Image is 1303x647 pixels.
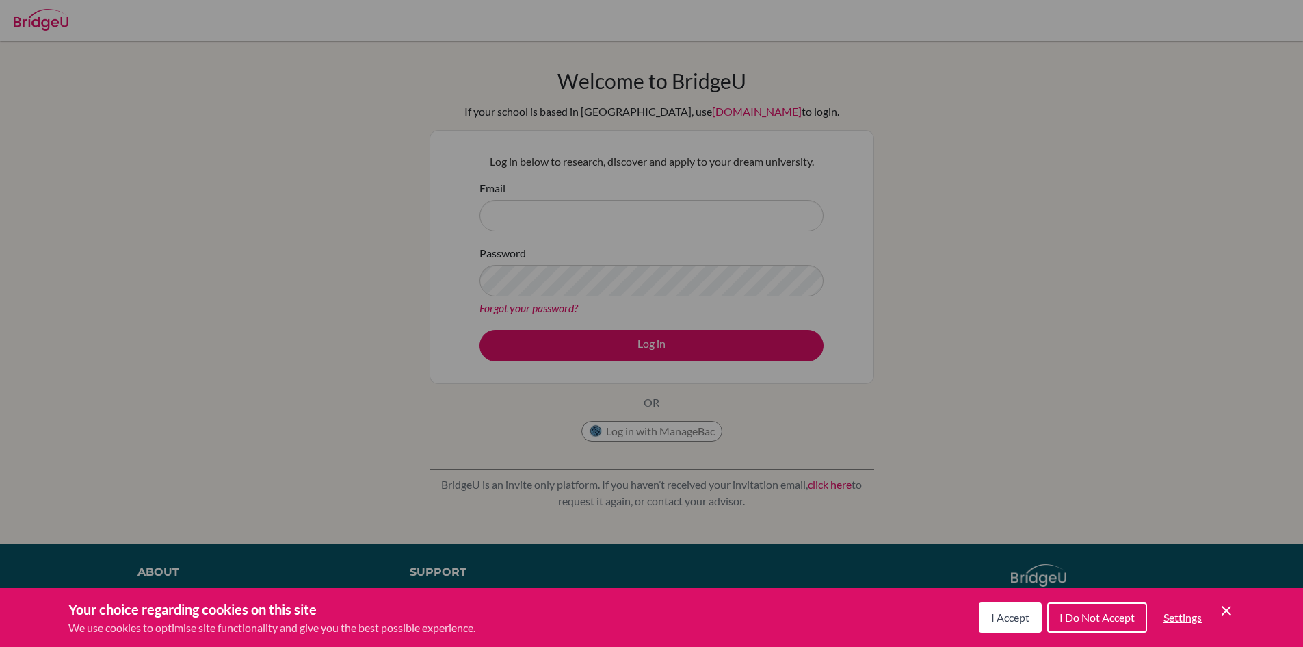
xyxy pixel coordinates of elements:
button: Save and close [1218,602,1235,619]
button: I Do Not Accept [1047,602,1147,633]
h3: Your choice regarding cookies on this site [68,599,475,620]
p: We use cookies to optimise site functionality and give you the best possible experience. [68,620,475,636]
span: I Do Not Accept [1059,611,1135,624]
span: I Accept [991,611,1029,624]
span: Settings [1163,611,1202,624]
button: I Accept [979,602,1042,633]
button: Settings [1153,604,1213,631]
